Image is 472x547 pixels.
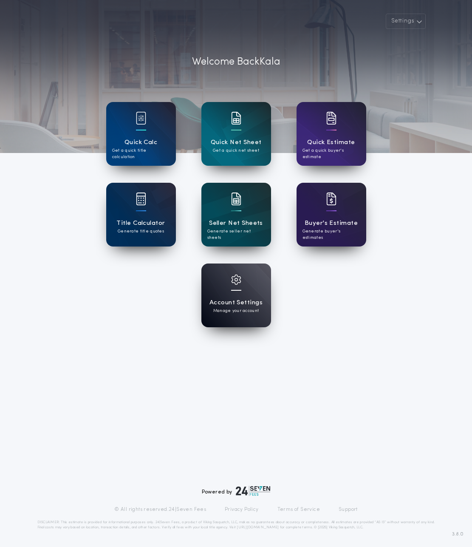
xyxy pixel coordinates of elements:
[37,520,435,530] p: DISCLAIMER: This estimate is provided for informational purposes only. 24|Seven Fees, a product o...
[124,138,158,147] h1: Quick Calc
[225,506,259,513] a: Privacy Policy
[231,112,241,125] img: card icon
[207,228,265,241] p: Generate seller net sheets
[307,138,355,147] h1: Quick Estimate
[237,526,279,529] a: [URL][DOMAIN_NAME]
[339,506,358,513] a: Support
[297,183,366,247] a: card iconBuyer's EstimateGenerate buyer's estimates
[297,102,366,166] a: card iconQuick EstimateGet a quick buyer's estimate
[106,183,176,247] a: card iconTitle CalculatorGenerate title quotes
[277,506,320,513] a: Terms of Service
[202,486,271,496] div: Powered by
[231,193,241,205] img: card icon
[213,147,259,154] p: Get a quick net sheet
[209,218,263,228] h1: Seller Net Sheets
[211,138,262,147] h1: Quick Net Sheet
[201,264,271,327] a: card iconAccount SettingsManage your account
[231,275,241,285] img: card icon
[302,228,360,241] p: Generate buyer's estimates
[106,102,176,166] a: card iconQuick CalcGet a quick title calculation
[302,147,360,160] p: Get a quick buyer's estimate
[452,530,464,538] span: 3.8.0
[136,112,146,125] img: card icon
[201,183,271,247] a: card iconSeller Net SheetsGenerate seller net sheets
[213,308,259,314] p: Manage your account
[136,193,146,205] img: card icon
[326,193,336,205] img: card icon
[114,506,206,513] p: © All rights reserved. 24|Seven Fees
[386,14,426,29] button: Settings
[192,54,280,70] p: Welcome Back Kala
[305,218,358,228] h1: Buyer's Estimate
[236,486,271,496] img: logo
[209,298,263,308] h1: Account Settings
[116,218,165,228] h1: Title Calculator
[201,102,271,166] a: card iconQuick Net SheetGet a quick net sheet
[118,228,164,235] p: Generate title quotes
[326,112,336,125] img: card icon
[112,147,170,160] p: Get a quick title calculation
